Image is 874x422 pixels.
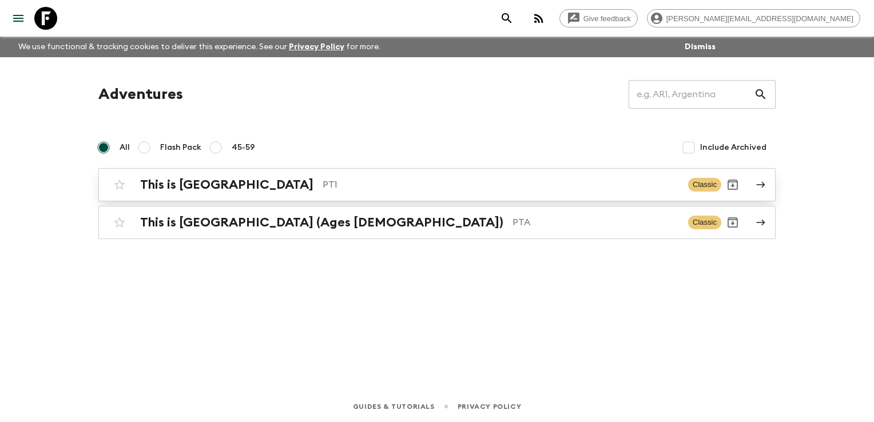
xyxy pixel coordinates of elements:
button: menu [7,7,30,30]
button: search adventures [495,7,518,30]
a: Guides & Tutorials [353,400,435,413]
button: Archive [721,211,744,234]
span: Classic [688,216,721,229]
span: Classic [688,178,721,192]
a: This is [GEOGRAPHIC_DATA]PT1ClassicArchive [98,168,776,201]
a: Give feedback [559,9,638,27]
p: PT1 [323,178,679,192]
h2: This is [GEOGRAPHIC_DATA] (Ages [DEMOGRAPHIC_DATA]) [140,215,503,230]
p: We use functional & tracking cookies to deliver this experience. See our for more. [14,37,385,57]
div: [PERSON_NAME][EMAIL_ADDRESS][DOMAIN_NAME] [647,9,860,27]
span: 45-59 [232,142,255,153]
button: Dismiss [682,39,718,55]
span: [PERSON_NAME][EMAIL_ADDRESS][DOMAIN_NAME] [660,14,860,23]
span: All [120,142,130,153]
h1: Adventures [98,83,183,106]
span: Flash Pack [160,142,201,153]
p: PTA [513,216,679,229]
a: Privacy Policy [289,43,344,51]
button: Archive [721,173,744,196]
a: This is [GEOGRAPHIC_DATA] (Ages [DEMOGRAPHIC_DATA])PTAClassicArchive [98,206,776,239]
input: e.g. AR1, Argentina [629,78,754,110]
span: Give feedback [577,14,637,23]
h2: This is [GEOGRAPHIC_DATA] [140,177,313,192]
span: Include Archived [700,142,766,153]
a: Privacy Policy [458,400,521,413]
